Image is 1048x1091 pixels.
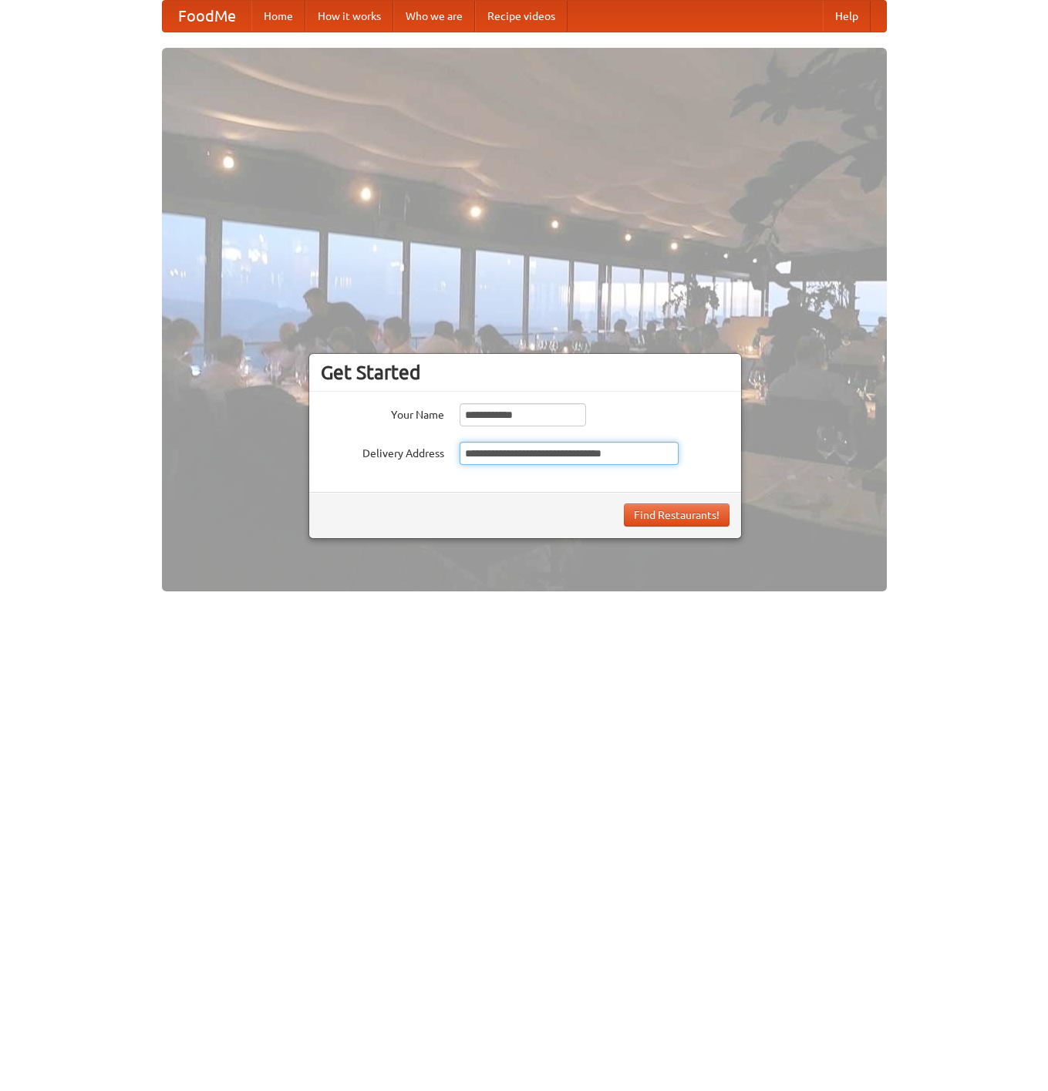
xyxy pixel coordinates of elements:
label: Delivery Address [321,442,444,461]
a: Who we are [393,1,475,32]
label: Your Name [321,403,444,423]
a: Help [823,1,871,32]
a: How it works [305,1,393,32]
a: Home [251,1,305,32]
h3: Get Started [321,361,730,384]
a: Recipe videos [475,1,568,32]
button: Find Restaurants! [624,503,730,527]
a: FoodMe [163,1,251,32]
